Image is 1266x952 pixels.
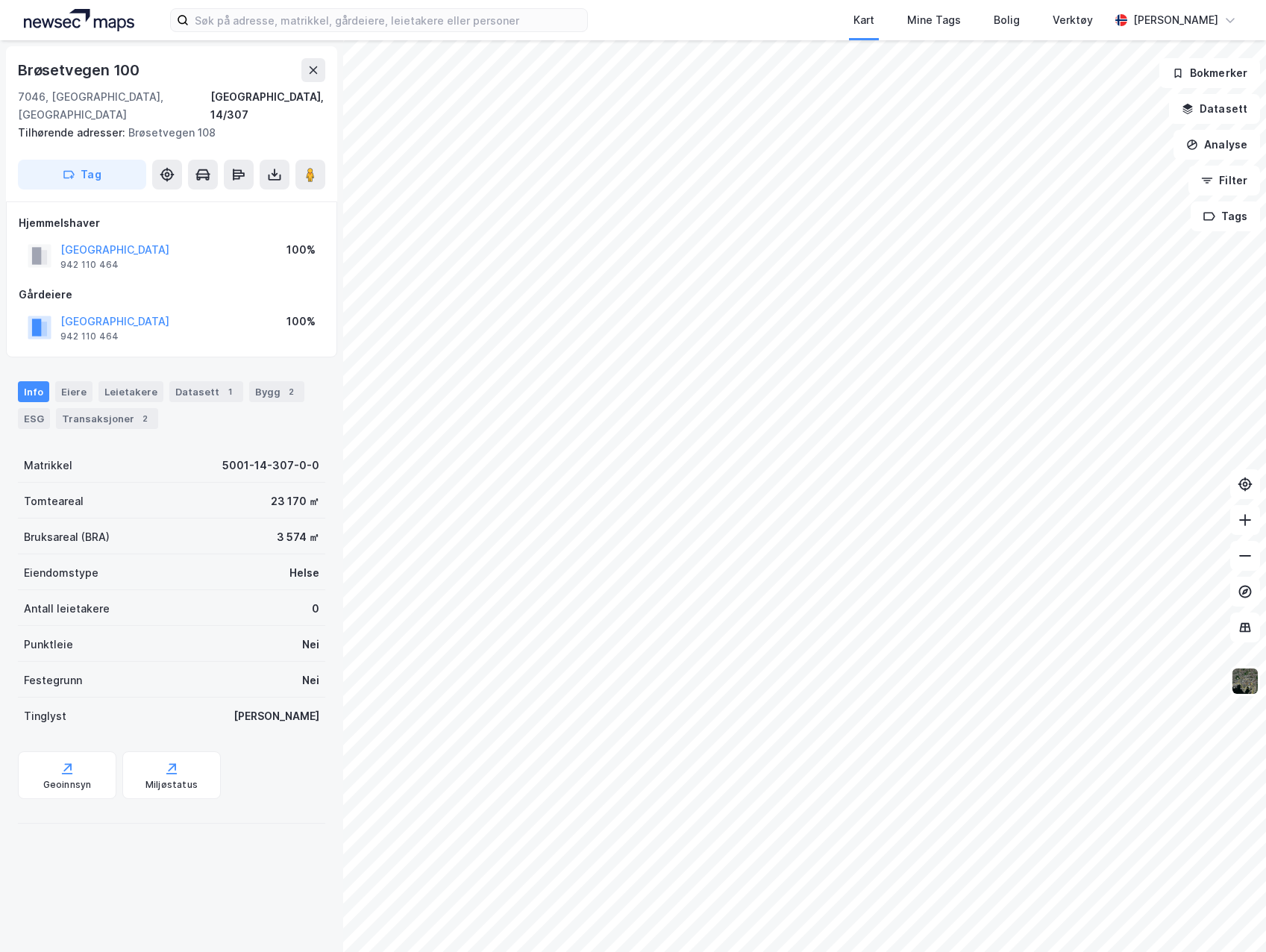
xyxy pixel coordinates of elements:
[18,381,49,402] div: Info
[1169,94,1260,124] button: Datasett
[189,9,587,31] input: Søk på adresse, matrikkel, gårdeiere, leietakere eller personer
[1231,667,1259,695] img: 9k=
[24,492,84,510] div: Tomteareal
[853,11,874,29] div: Kart
[145,779,198,791] div: Miljøstatus
[19,214,325,232] div: Hjemmelshaver
[18,160,146,190] button: Tag
[210,88,325,124] div: [GEOGRAPHIC_DATA], 14/307
[907,11,961,29] div: Mine Tags
[18,408,50,429] div: ESG
[60,259,119,271] div: 942 110 464
[1133,11,1218,29] div: [PERSON_NAME]
[24,564,98,582] div: Eiendomstype
[24,636,73,654] div: Punktleie
[24,9,134,31] img: logo.a4113a55bc3d86da70a041830d287a7e.svg
[24,671,82,689] div: Festegrunn
[98,381,163,402] div: Leietakere
[18,124,313,142] div: Brøsetvegen 108
[271,492,319,510] div: 23 170 ㎡
[43,779,92,791] div: Geoinnsyn
[302,671,319,689] div: Nei
[1173,130,1260,160] button: Analyse
[312,600,319,618] div: 0
[19,286,325,304] div: Gårdeiere
[24,457,72,475] div: Matrikkel
[18,126,128,139] span: Tilhørende adresser:
[60,331,119,342] div: 942 110 464
[1191,880,1266,952] iframe: Chat Widget
[234,707,319,725] div: [PERSON_NAME]
[24,600,110,618] div: Antall leietakere
[56,408,158,429] div: Transaksjoner
[137,411,152,426] div: 2
[222,384,237,399] div: 1
[1159,58,1260,88] button: Bokmerker
[1188,166,1260,195] button: Filter
[24,707,66,725] div: Tinglyst
[277,528,319,546] div: 3 574 ㎡
[18,88,210,124] div: 7046, [GEOGRAPHIC_DATA], [GEOGRAPHIC_DATA]
[18,58,142,82] div: Brøsetvegen 100
[286,313,316,331] div: 100%
[286,241,316,259] div: 100%
[994,11,1020,29] div: Bolig
[1191,201,1260,231] button: Tags
[169,381,243,402] div: Datasett
[24,528,110,546] div: Bruksareal (BRA)
[1053,11,1093,29] div: Verktøy
[55,381,93,402] div: Eiere
[302,636,319,654] div: Nei
[289,564,319,582] div: Helse
[222,457,319,475] div: 5001-14-307-0-0
[249,381,304,402] div: Bygg
[283,384,298,399] div: 2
